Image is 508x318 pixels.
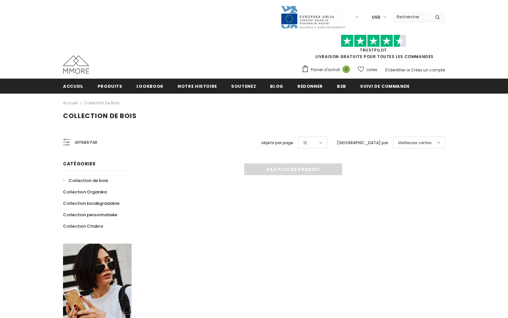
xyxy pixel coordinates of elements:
a: Javni Razpis [280,14,346,20]
span: Lookbook [136,83,164,89]
span: Meilleures ventes [398,140,432,146]
a: Panier d'achat 0 [302,65,353,75]
span: Collection de bois [63,111,137,120]
a: Créez un compte [411,67,445,73]
a: Lookbook [136,79,164,93]
a: Notre histoire [178,79,217,93]
a: S'identifier [385,67,405,73]
span: Blog [270,83,283,89]
span: Produits [98,83,122,89]
span: Accueil [63,83,84,89]
span: 12 [303,140,307,146]
a: Collection biodégradable [63,198,119,209]
label: objets par page [261,140,293,146]
span: Suivi de commande [360,83,410,89]
a: B2B [337,79,346,93]
img: Javni Razpis [280,5,346,29]
span: 0 [342,66,350,73]
span: or [406,67,410,73]
span: Panier d'achat [311,67,340,73]
span: Notre histoire [178,83,217,89]
a: Collection de bois [84,100,119,106]
a: Collection Organika [63,186,107,198]
img: Faites confiance aux étoiles pilotes [341,35,406,47]
span: Affiner par [75,139,97,146]
a: Blog [270,79,283,93]
a: TrustPilot [360,47,387,53]
span: Collection personnalisée [63,212,117,218]
a: Accueil [63,79,84,93]
a: soutenez [231,79,256,93]
img: Cas MMORE [63,55,89,74]
a: Suivi de commande [360,79,410,93]
input: Search Site [393,12,430,22]
a: Collection Chakra [63,220,103,232]
span: Collection Organika [63,189,107,195]
span: Catégories [63,160,96,167]
span: Listes [367,67,377,73]
a: Collection de bois [63,175,108,186]
span: Collection Chakra [63,223,103,229]
label: [GEOGRAPHIC_DATA] par [337,140,388,146]
a: Listes [358,64,377,75]
a: Accueil [63,99,78,107]
a: Produits [98,79,122,93]
span: LIVRAISON GRATUITE POUR TOUTES LES COMMANDES [302,38,445,59]
span: soutenez [231,83,256,89]
a: Redonner [297,79,323,93]
span: Collection biodégradable [63,200,119,206]
span: USD [372,14,380,21]
span: B2B [337,83,346,89]
a: Collection personnalisée [63,209,117,220]
span: Redonner [297,83,323,89]
span: Collection de bois [69,177,108,184]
